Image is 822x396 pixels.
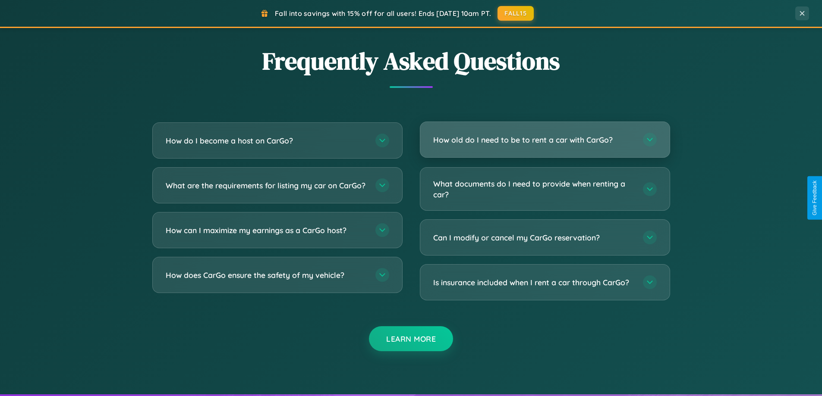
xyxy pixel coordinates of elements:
h3: How does CarGo ensure the safety of my vehicle? [166,270,367,281]
h3: Is insurance included when I rent a car through CarGo? [433,277,634,288]
h3: What are the requirements for listing my car on CarGo? [166,180,367,191]
h3: Can I modify or cancel my CarGo reservation? [433,232,634,243]
div: Give Feedback [812,181,818,215]
h3: What documents do I need to provide when renting a car? [433,178,634,200]
h3: How old do I need to be to rent a car with CarGo? [433,134,634,145]
button: Learn More [369,326,453,351]
button: FALL15 [498,6,534,21]
h3: How do I become a host on CarGo? [166,135,367,146]
h3: How can I maximize my earnings as a CarGo host? [166,225,367,236]
span: Fall into savings with 15% off for all users! Ends [DATE] 10am PT. [275,9,491,18]
h2: Frequently Asked Questions [152,44,670,78]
